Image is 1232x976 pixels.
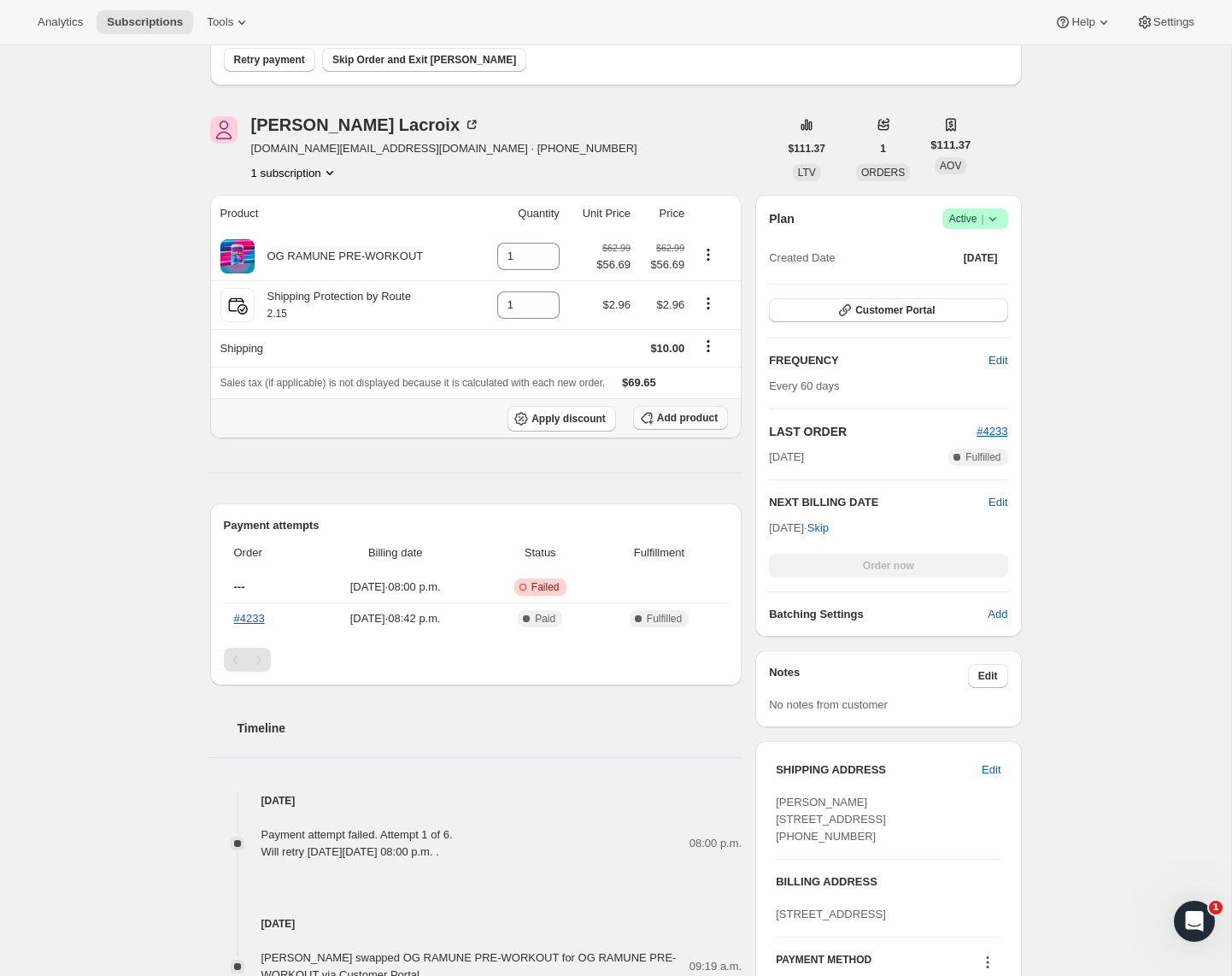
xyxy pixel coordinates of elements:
button: Analytics [27,10,93,34]
span: [DOMAIN_NAME][EMAIL_ADDRESS][DOMAIN_NAME] · [PHONE_NUMBER] [251,140,637,157]
button: Subscriptions [97,10,193,34]
h3: BILLING ADDRESS [776,873,1000,891]
span: [DATE] · 08:42 p.m. [311,610,480,627]
div: Shipping Protection by Route [255,288,411,322]
th: Shipping [210,329,477,367]
button: $111.37 [778,137,836,161]
th: Order [224,534,306,572]
h2: Payment attempts [224,517,729,534]
span: $56.69 [596,256,631,273]
h3: Notes [769,664,968,688]
small: $62.99 [602,243,631,253]
span: Active [949,210,1001,227]
h2: Timeline [238,720,742,737]
span: Skip Order and Exit [PERSON_NAME] [332,53,516,67]
span: Every 60 days [769,379,839,392]
th: Quantity [476,195,565,232]
button: Edit [978,347,1018,374]
button: Retry payment [224,48,315,72]
span: Edit [978,669,998,683]
button: Settings [1126,10,1205,34]
h4: [DATE] [210,915,742,932]
small: $62.99 [656,243,684,253]
button: 1 [870,137,896,161]
div: [PERSON_NAME] Lacroix [251,116,481,133]
span: --- [234,580,245,593]
span: $111.37 [930,137,971,154]
img: product img [220,239,255,273]
button: Edit [971,756,1011,784]
span: Created Date [769,250,835,267]
span: $56.69 [641,256,684,273]
span: $111.37 [789,142,825,156]
span: Help [1071,15,1094,29]
span: 1 [1209,901,1223,914]
span: [STREET_ADDRESS] [776,908,886,920]
span: [DATE] [769,449,804,466]
span: Subscriptions [107,15,183,29]
span: [PERSON_NAME] [STREET_ADDRESS] [PHONE_NUMBER] [776,796,886,843]
h2: FREQUENCY [769,352,989,369]
button: #4233 [977,423,1007,440]
span: Settings [1153,15,1194,29]
span: [DATE] · 08:00 p.m. [311,579,480,596]
button: Shipping actions [695,337,722,356]
button: Tools [197,10,261,34]
th: Unit Price [565,195,636,232]
span: 09:19 a.m. [689,958,742,975]
span: Paid [535,612,555,626]
div: OG RAMUNE PRE-WORKOUT [255,248,424,265]
h2: LAST ORDER [769,423,977,440]
h2: Plan [769,210,795,227]
span: Tools [207,15,233,29]
span: Jasmine Lacroix [210,116,238,144]
span: Fulfilled [647,612,682,626]
button: Edit [968,664,1008,688]
span: $2.96 [657,298,685,311]
button: Apply discount [507,406,616,432]
button: Skip [797,514,839,542]
span: Edit [989,352,1007,369]
span: Fulfillment [601,544,718,561]
button: Skip Order and Exit [PERSON_NAME] [322,48,526,72]
span: $2.96 [603,298,631,311]
span: Add product [657,411,718,425]
span: Fulfilled [965,450,1000,464]
button: Product actions [251,164,338,181]
span: Sales tax (if applicable) is not displayed because it is calculated with each new order. [220,377,606,389]
span: Edit [982,761,1000,779]
span: Billing date [311,544,480,561]
span: Apply discount [531,412,606,426]
img: product img [220,288,255,322]
span: AOV [940,160,961,172]
h6: Batching Settings [769,606,988,623]
span: | [981,212,983,226]
span: 1 [880,142,886,156]
th: Product [210,195,477,232]
span: Customer Portal [855,303,935,317]
button: Product actions [695,245,722,264]
button: Add [977,601,1018,628]
span: Status [490,544,590,561]
button: Help [1044,10,1122,34]
span: ORDERS [861,167,905,179]
th: Price [636,195,689,232]
span: Retry payment [234,53,305,67]
h4: [DATE] [210,792,742,809]
div: Payment attempt failed. Attempt 1 of 6. Will retry [DATE][DATE] 08:00 p.m. . [261,826,453,861]
small: 2.15 [267,308,287,320]
span: Add [988,606,1007,623]
nav: Pagination [224,648,729,672]
span: Skip [807,520,829,537]
a: #4233 [977,425,1007,438]
span: No notes from customer [769,698,888,711]
h3: PAYMENT METHOD [776,953,871,976]
button: Edit [989,494,1007,511]
span: [DATE] [964,251,998,265]
button: [DATE] [953,246,1008,270]
span: Failed [531,580,560,594]
span: $69.65 [622,376,656,389]
span: 08:00 p.m. [689,835,742,852]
